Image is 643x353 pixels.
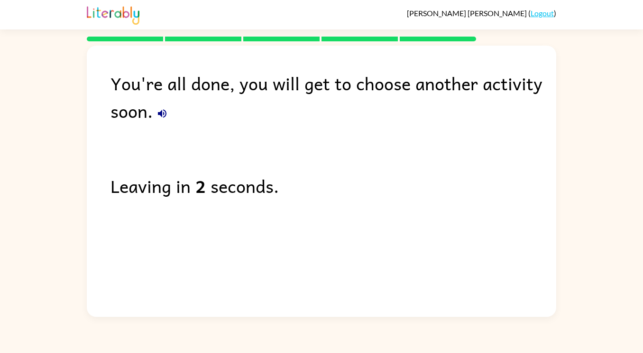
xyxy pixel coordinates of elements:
[110,172,556,200] div: Leaving in seconds.
[195,172,206,200] b: 2
[110,69,556,124] div: You're all done, you will get to choose another activity soon.
[87,4,139,25] img: Literably
[531,9,554,18] a: Logout
[407,9,556,18] div: ( )
[407,9,528,18] span: [PERSON_NAME] [PERSON_NAME]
